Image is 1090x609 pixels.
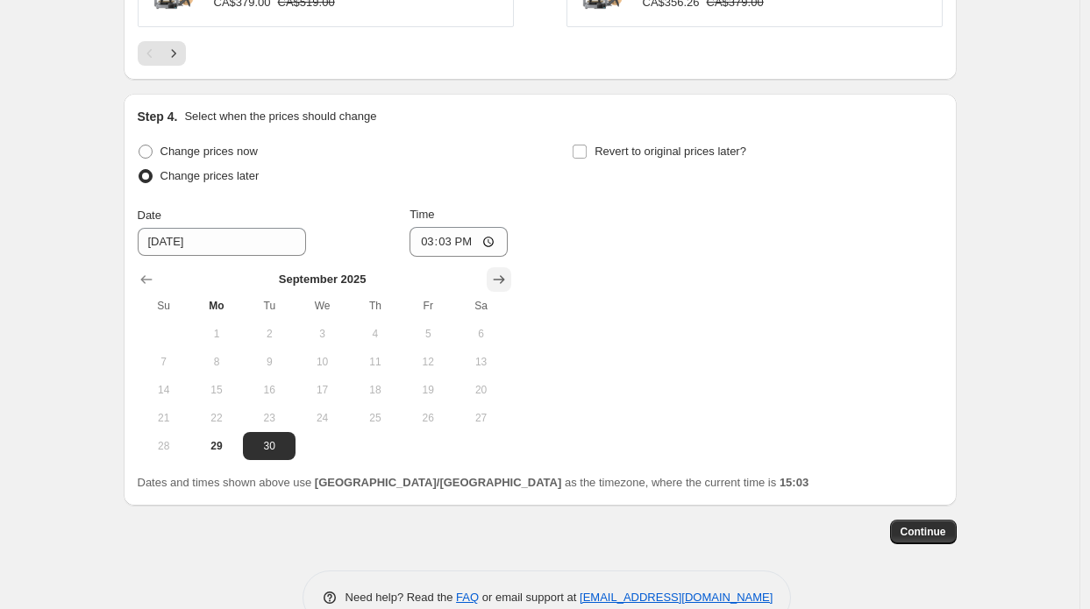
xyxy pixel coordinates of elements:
button: Sunday September 14 2025 [138,376,190,404]
button: Monday September 22 2025 [190,404,243,432]
h2: Step 4. [138,108,178,125]
span: 18 [356,383,395,397]
button: Sunday September 21 2025 [138,404,190,432]
b: [GEOGRAPHIC_DATA]/[GEOGRAPHIC_DATA] [315,476,561,489]
span: We [303,299,341,313]
button: Friday September 5 2025 [402,320,454,348]
th: Sunday [138,292,190,320]
span: 10 [303,355,341,369]
button: Monday September 1 2025 [190,320,243,348]
button: Show previous month, August 2025 [134,267,159,292]
p: Select when the prices should change [184,108,376,125]
span: Th [356,299,395,313]
th: Tuesday [243,292,296,320]
button: Wednesday September 10 2025 [296,348,348,376]
span: Date [138,209,161,222]
button: Saturday September 20 2025 [454,376,507,404]
span: 12 [409,355,447,369]
button: Tuesday September 30 2025 [243,432,296,460]
button: Saturday September 27 2025 [454,404,507,432]
b: 15:03 [780,476,809,489]
th: Monday [190,292,243,320]
button: Thursday September 11 2025 [349,348,402,376]
span: 11 [356,355,395,369]
button: Friday September 12 2025 [402,348,454,376]
span: Tu [250,299,289,313]
button: Wednesday September 3 2025 [296,320,348,348]
button: Tuesday September 23 2025 [243,404,296,432]
span: Mo [197,299,236,313]
button: Next [161,41,186,66]
span: Change prices later [160,169,260,182]
button: Continue [890,520,957,544]
span: Revert to original prices later? [595,145,746,158]
nav: Pagination [138,41,186,66]
span: 13 [461,355,500,369]
span: Fr [409,299,447,313]
span: Need help? Read the [346,591,457,604]
span: 16 [250,383,289,397]
input: 12:00 [410,227,508,257]
button: Show next month, October 2025 [487,267,511,292]
span: 7 [145,355,183,369]
span: 3 [303,327,341,341]
span: 8 [197,355,236,369]
span: 24 [303,411,341,425]
button: Saturday September 13 2025 [454,348,507,376]
span: 22 [197,411,236,425]
a: FAQ [456,591,479,604]
span: 4 [356,327,395,341]
span: 17 [303,383,341,397]
span: 15 [197,383,236,397]
span: 23 [250,411,289,425]
th: Wednesday [296,292,348,320]
a: [EMAIL_ADDRESS][DOMAIN_NAME] [580,591,773,604]
button: Saturday September 6 2025 [454,320,507,348]
span: Sa [461,299,500,313]
span: 9 [250,355,289,369]
span: 5 [409,327,447,341]
span: Su [145,299,183,313]
span: 28 [145,439,183,453]
button: Friday September 19 2025 [402,376,454,404]
button: Thursday September 25 2025 [349,404,402,432]
button: Thursday September 18 2025 [349,376,402,404]
span: 29 [197,439,236,453]
button: Monday September 15 2025 [190,376,243,404]
button: Tuesday September 16 2025 [243,376,296,404]
button: Sunday September 28 2025 [138,432,190,460]
span: 14 [145,383,183,397]
span: 30 [250,439,289,453]
input: 9/29/2025 [138,228,306,256]
span: 20 [461,383,500,397]
span: or email support at [479,591,580,604]
span: 27 [461,411,500,425]
span: 2 [250,327,289,341]
th: Friday [402,292,454,320]
button: Wednesday September 24 2025 [296,404,348,432]
span: 19 [409,383,447,397]
span: 1 [197,327,236,341]
th: Thursday [349,292,402,320]
span: 25 [356,411,395,425]
button: Tuesday September 2 2025 [243,320,296,348]
span: Time [410,208,434,221]
span: 26 [409,411,447,425]
button: Today Monday September 29 2025 [190,432,243,460]
span: Dates and times shown above use as the timezone, where the current time is [138,476,809,489]
span: Continue [901,525,946,539]
button: Sunday September 7 2025 [138,348,190,376]
th: Saturday [454,292,507,320]
button: Monday September 8 2025 [190,348,243,376]
button: Thursday September 4 2025 [349,320,402,348]
button: Wednesday September 17 2025 [296,376,348,404]
button: Tuesday September 9 2025 [243,348,296,376]
span: Change prices now [160,145,258,158]
span: 6 [461,327,500,341]
button: Friday September 26 2025 [402,404,454,432]
span: 21 [145,411,183,425]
